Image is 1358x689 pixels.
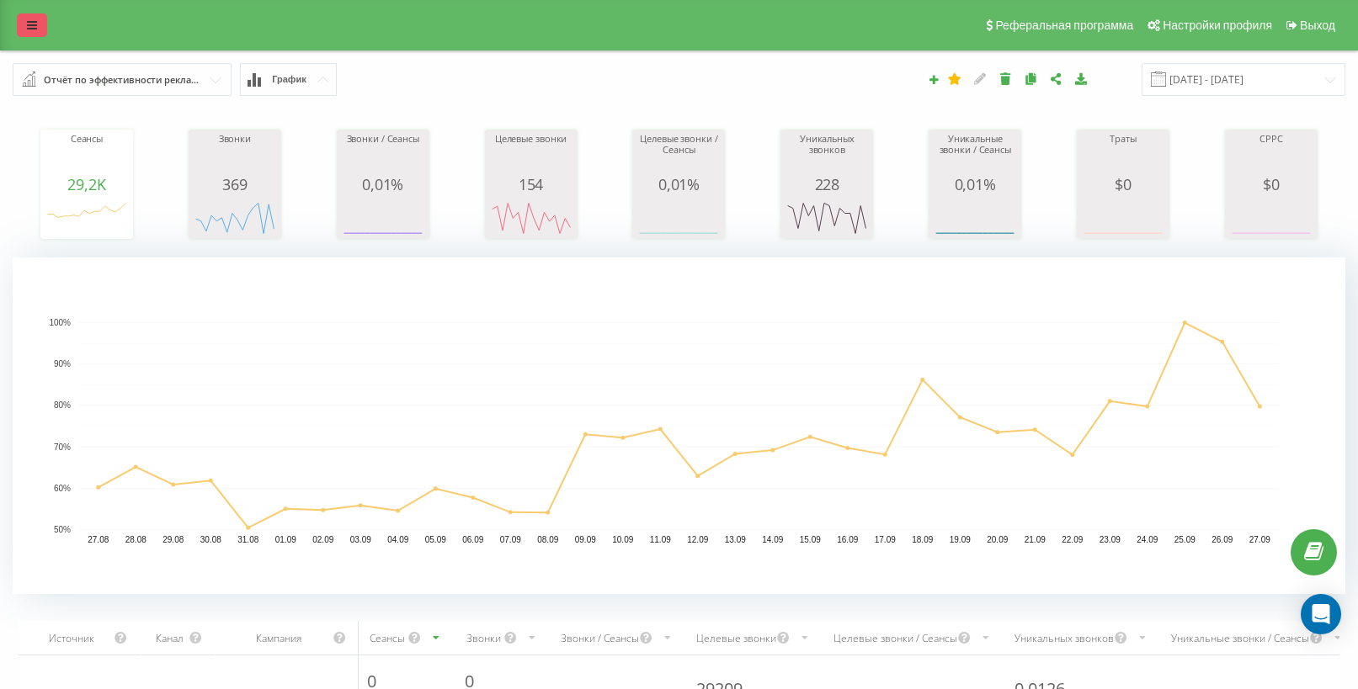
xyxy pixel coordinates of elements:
span: 154 [519,174,543,194]
div: Целевые звонки / Сеансы [833,631,957,645]
text: 17.09 [875,535,896,544]
div: Звонки / Сеансы [561,631,639,645]
text: 80% [54,401,71,411]
text: 20.09 [987,535,1008,544]
text: 22.09 [1062,535,1083,544]
span: $ 0 [1115,174,1132,194]
svg: A chart. [193,193,277,243]
text: 11.09 [650,535,671,544]
span: 29,2K [67,174,105,194]
span: График [272,74,306,85]
text: 12.09 [687,535,708,544]
svg: A chart. [341,193,425,243]
svg: A chart. [489,193,573,243]
text: 07.09 [500,535,521,544]
div: Источник [29,631,114,645]
svg: A chart. [1229,193,1313,243]
span: 369 [222,174,247,194]
div: Сеансы [45,134,129,176]
text: 21.09 [1025,535,1046,544]
svg: A chart. [1081,193,1165,243]
text: 31.08 [237,535,258,544]
div: Кампания [226,631,332,645]
svg: A chart. [636,193,721,243]
i: Этот отчет будет загружен первым при открытии Аналитики. Вы можете назначить любой другой ваш отч... [948,72,962,84]
text: 24.09 [1137,535,1158,544]
div: Уникальных звонков [785,134,869,176]
text: 08.09 [537,535,558,544]
text: 60% [54,484,71,493]
div: Отчёт по эффективности рекламных кампаний [44,71,202,89]
div: Звонки [465,631,503,645]
text: 27.08 [88,535,109,544]
text: 09.09 [575,535,596,544]
text: 29.08 [162,535,184,544]
span: Реферальная программа [995,19,1133,32]
text: 10.09 [612,535,633,544]
div: 0,01% [933,176,1017,193]
text: 16.09 [837,535,858,544]
div: Траты [1081,134,1165,176]
svg: A chart. [45,193,129,243]
text: 14.09 [762,535,783,544]
div: Уникальных звонков [1015,631,1114,645]
span: 228 [815,174,839,194]
text: 70% [54,443,71,452]
div: Уникальные звонки / Сеансы [1171,631,1309,645]
span: Настройки профиля [1163,19,1272,32]
i: Удалить отчет [999,72,1013,84]
text: 15.09 [800,535,821,544]
text: 90% [54,360,71,369]
div: Канал [152,631,188,645]
text: 25.09 [1174,535,1196,544]
div: Звонки [193,134,277,176]
div: Уникальные звонки / Сеансы [933,134,1017,176]
svg: A chart. [785,193,869,243]
div: Open Intercom Messenger [1301,594,1341,634]
text: 05.09 [425,535,446,544]
div: Целевые звонки / Сеансы [636,134,721,176]
svg: A chart. [13,257,1345,594]
i: Поделиться настройками отчета [1049,72,1063,84]
i: Редактировать отчет [973,72,988,84]
div: Целевые звонки [489,134,573,176]
text: 50% [54,525,71,534]
div: Целевые звонки [696,631,776,645]
i: Скачать отчет [1074,72,1089,84]
span: $ 0 [1263,174,1280,194]
text: 18.09 [912,535,933,544]
text: 26.09 [1212,535,1233,544]
text: 13.09 [725,535,746,544]
text: 06.09 [462,535,483,544]
text: 19.09 [950,535,971,544]
span: Выход [1300,19,1335,32]
div: Звонки / Сеансы [341,134,425,176]
text: 30.08 [200,535,221,544]
text: 27.09 [1249,535,1270,544]
i: Создать отчет [928,74,940,84]
div: Сеансы [367,631,407,645]
text: 100% [49,318,71,327]
text: 23.09 [1100,535,1121,544]
text: 03.09 [350,535,371,544]
button: График [240,63,337,96]
div: 0,01% [341,176,425,193]
svg: A chart. [933,193,1017,243]
text: 01.09 [275,535,296,544]
div: CPPC [1229,134,1313,176]
text: 28.08 [125,535,146,544]
div: 0,01% [636,176,721,193]
text: 04.09 [387,535,408,544]
text: 02.09 [312,535,333,544]
i: Копировать отчет [1024,72,1038,84]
